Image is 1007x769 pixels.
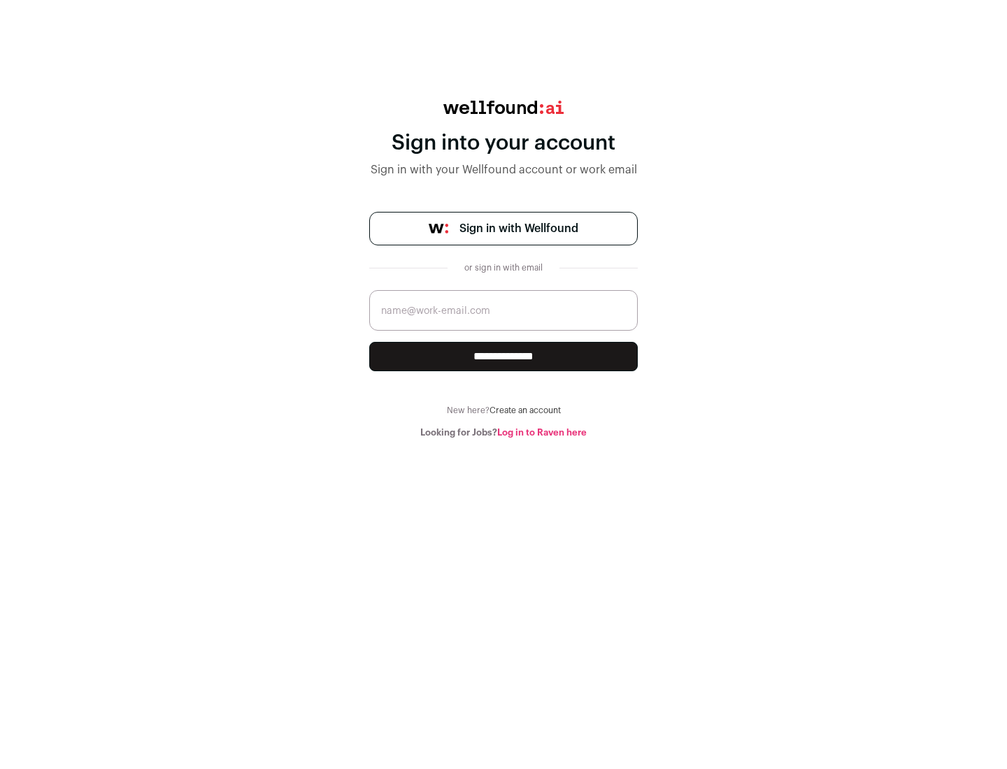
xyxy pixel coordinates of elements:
[459,262,548,273] div: or sign in with email
[497,428,587,437] a: Log in to Raven here
[369,405,638,416] div: New here?
[429,224,448,233] img: wellfound-symbol-flush-black-fb3c872781a75f747ccb3a119075da62bfe97bd399995f84a933054e44a575c4.png
[443,101,564,114] img: wellfound:ai
[369,161,638,178] div: Sign in with your Wellfound account or work email
[369,131,638,156] div: Sign into your account
[369,427,638,438] div: Looking for Jobs?
[369,290,638,331] input: name@work-email.com
[459,220,578,237] span: Sign in with Wellfound
[490,406,561,415] a: Create an account
[369,212,638,245] a: Sign in with Wellfound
